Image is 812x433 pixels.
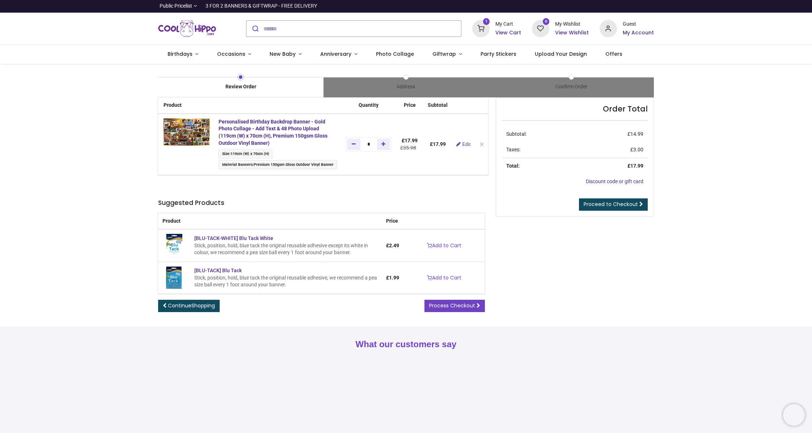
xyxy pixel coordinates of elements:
span: 17.99 [433,141,446,147]
td: Subtotal: [502,126,581,142]
a: ContinueShopping [158,300,220,312]
div: Confirm Order [489,83,654,91]
span: Anniversary [320,50,351,58]
a: Anniversary [311,45,367,64]
strong: £ [627,163,643,169]
div: Guest [623,21,654,28]
th: Product [158,97,214,114]
a: Occasions [208,45,261,64]
span: Proceed to Checkout [584,201,638,208]
a: Add to Cart [422,272,466,284]
span: 3.00 [633,147,643,152]
span: Shopping [191,302,215,309]
span: Offers [605,50,622,58]
span: : [219,160,337,169]
h6: My Account [623,29,654,37]
div: Address [323,83,489,91]
span: Process Checkout [429,302,475,309]
div: Stick, position, hold, blue tack the original reusable adhesive except its white in colour, we re... [194,242,377,256]
span: Material Banners [222,162,253,167]
sup: 1 [483,18,490,25]
span: 1.99 [389,275,399,281]
b: £ [430,141,446,147]
th: Price [396,97,423,114]
span: Size [222,151,229,156]
th: Price [382,213,403,230]
span: 119cm (W) x 70cm (H) [231,151,269,156]
span: Edit [462,142,470,147]
span: £ [627,131,643,137]
span: Continue [168,302,215,309]
button: Submit [246,21,263,37]
a: Discount code or gift card [586,178,643,184]
a: View Cart [495,29,521,37]
a: Remove from cart [479,141,484,147]
a: [BLU-TACK] Blu Tack [194,268,242,273]
span: £ [630,147,643,152]
a: [BLU-TACK-WHITE] Blu Tack White [194,235,273,241]
span: 17.99 [405,138,418,143]
span: Public Pricelist [160,3,192,10]
h2: What our customers say [158,338,654,350]
div: My Wishlist [555,21,589,28]
a: Add to Cart [422,240,466,252]
th: Subtotal [423,97,452,114]
span: New Baby [270,50,296,58]
img: [BLU-TACK-WHITE] Blu Tack White [162,234,186,257]
div: Review Order [158,83,323,91]
a: New Baby [261,45,311,64]
a: Add one [377,139,390,150]
span: Quantity [359,102,378,108]
del: £ [400,145,416,151]
div: Stick, position, hold, blue tack the original reusable adhesive, we recommend a pea size ball eve... [194,274,377,289]
iframe: Brevo live chat [783,404,805,426]
span: £ [386,275,399,281]
h4: Order Total [502,104,648,114]
a: 1 [472,25,490,31]
img: [BLU-TACK] Blu Tack [162,266,186,289]
span: Photo Collage [376,50,414,58]
a: Giftwrap [423,45,471,64]
span: Premium 150gsm Gloss Outdoor Vinyl Banner [254,162,334,167]
span: £ [386,243,399,248]
a: Public Pricelist [158,3,197,10]
span: 2.49 [389,243,399,248]
strong: Total: [506,163,520,169]
a: Birthdays [158,45,208,64]
a: [BLU-TACK-WHITE] Blu Tack White [162,242,186,248]
a: Edit [456,142,470,147]
a: 0 [532,25,549,31]
span: 14.99 [630,131,643,137]
span: £ [402,138,418,143]
a: Personalised Birthday Backdrop Banner - Gold Photo Collage - Add Text & 48 Photo Upload (119cm (W... [219,119,327,146]
img: Cool Hippo [158,18,216,39]
span: Party Stickers [481,50,516,58]
span: Upload Your Design [535,50,587,58]
th: Product [158,213,381,230]
td: Taxes: [502,142,581,158]
span: Giftwrap [432,50,456,58]
span: 35.98 [403,145,416,151]
h5: Suggested Products [158,198,485,207]
span: Birthdays [168,50,193,58]
span: : [219,150,272,159]
a: Process Checkout [424,300,485,312]
img: x1FJFsAAAAGSURBVAMAOTxoPw1yDCMAAAAASUVORK5CYII= [164,118,210,146]
sup: 0 [543,18,550,25]
a: Proceed to Checkout [579,198,648,211]
a: [BLU-TACK] Blu Tack [162,274,186,280]
span: 17.99 [630,163,643,169]
div: 3 FOR 2 BANNERS & GIFTWRAP - FREE DELIVERY [206,3,317,10]
a: Logo of Cool Hippo [158,18,216,39]
a: Remove one [347,139,360,150]
a: View Wishlist [555,29,589,37]
iframe: Customer reviews powered by Trustpilot [502,3,654,10]
div: My Cart [495,21,521,28]
span: Occasions [217,50,245,58]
